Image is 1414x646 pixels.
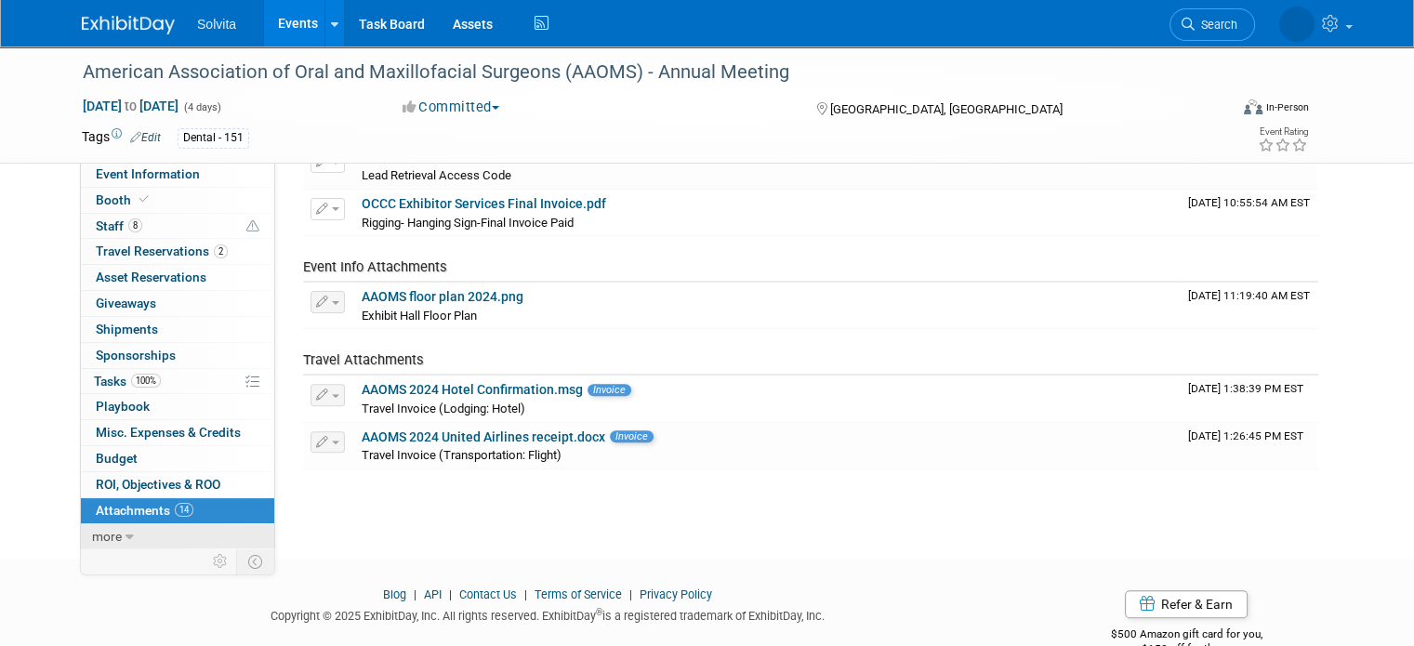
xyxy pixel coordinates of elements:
a: OCCC Exhibitor Services Final Invoice.pdf [362,196,606,211]
span: Staff [96,218,142,233]
span: | [409,587,421,601]
span: | [520,587,532,601]
span: Travel Invoice (Transportation: Flight) [362,448,562,462]
a: Terms of Service [535,587,622,601]
a: Attachments14 [81,498,274,523]
span: Upload Timestamp [1188,289,1310,302]
a: Staff8 [81,214,274,239]
span: Search [1195,18,1237,32]
td: Tags [82,127,161,149]
span: | [444,587,456,601]
span: Sponsorships [96,348,176,363]
span: Lead Retrieval Access Code [362,168,511,182]
span: 100% [131,374,161,388]
a: Asset Reservations [81,265,274,290]
span: Travel Attachments [303,351,424,368]
a: Contact Us [459,587,517,601]
span: Solvita [197,17,236,32]
a: Event Information [81,162,274,187]
span: Invoice [610,430,654,442]
span: [DATE] [DATE] [82,98,179,114]
span: Rigging- Hanging Sign-Final Invoice Paid [362,216,574,230]
a: Privacy Policy [640,587,712,601]
td: Upload Timestamp [1181,142,1318,189]
span: Upload Timestamp [1188,429,1303,442]
td: Upload Timestamp [1181,190,1318,236]
span: Asset Reservations [96,270,206,284]
a: AAOMS 2024 United Airlines receipt.docx [362,429,605,444]
span: 8 [128,218,142,232]
img: Celeste Bombick [1279,7,1315,42]
div: Copyright © 2025 ExhibitDay, Inc. All rights reserved. ExhibitDay is a registered trademark of Ex... [82,603,1012,625]
div: Event Rating [1258,127,1308,137]
a: Blog [383,587,406,601]
a: Sponsorships [81,343,274,368]
span: Giveaways [96,296,156,310]
a: Giveaways [81,291,274,316]
span: Budget [96,451,138,466]
span: | [625,587,637,601]
span: Tasks [94,374,161,389]
div: In-Person [1265,100,1309,114]
a: Tasks100% [81,369,274,394]
span: Booth [96,192,152,207]
a: Budget [81,446,274,471]
a: Booth [81,188,274,213]
a: Search [1170,8,1255,41]
i: Booth reservation complete [139,194,149,204]
img: ExhibitDay [82,16,175,34]
span: Playbook [96,399,150,414]
img: Format-Inperson.png [1244,99,1262,114]
span: more [92,529,122,544]
span: Event Information [96,166,200,181]
a: more [81,524,274,549]
span: Exhibit Hall Floor Plan [362,309,477,323]
span: Event Info Attachments [303,258,447,275]
a: Travel Reservations2 [81,239,274,264]
span: to [122,99,139,113]
span: Attachments [96,503,193,518]
span: Shipments [96,322,158,336]
span: Potential Scheduling Conflict -- at least one attendee is tagged in another overlapping event. [246,218,259,235]
div: American Association of Oral and Maxillofacial Surgeons (AAOMS) - Annual Meeting [76,56,1205,89]
a: Edit [130,131,161,144]
span: Upload Timestamp [1188,196,1310,209]
a: API [424,587,442,601]
span: Travel Reservations [96,244,228,258]
span: ROI, Objectives & ROO [96,477,220,492]
td: Upload Timestamp [1181,283,1318,329]
a: Playbook [81,394,274,419]
a: AAOMS floor plan 2024.png [362,289,523,304]
a: ROI, Objectives & ROO [81,472,274,497]
td: Upload Timestamp [1181,423,1318,469]
span: Misc. Expenses & Credits [96,425,241,440]
button: Committed [396,98,507,117]
sup: ® [596,607,602,617]
a: AAOMS 2024 Hotel Confirmation.msg [362,382,583,397]
span: 14 [175,503,193,517]
span: [GEOGRAPHIC_DATA], [GEOGRAPHIC_DATA] [830,102,1063,116]
div: Dental - 151 [178,128,249,148]
td: Toggle Event Tabs [237,549,275,573]
td: Upload Timestamp [1181,376,1318,422]
a: Refer & Earn [1125,590,1248,618]
a: Shipments [81,317,274,342]
span: (4 days) [182,101,221,113]
span: Upload Timestamp [1188,382,1303,395]
a: Misc. Expenses & Credits [81,420,274,445]
td: Personalize Event Tab Strip [205,549,237,573]
div: Event Format [1128,97,1309,125]
span: Travel Invoice (Lodging: Hotel) [362,402,525,415]
span: 2 [214,244,228,258]
span: Invoice [588,384,631,396]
